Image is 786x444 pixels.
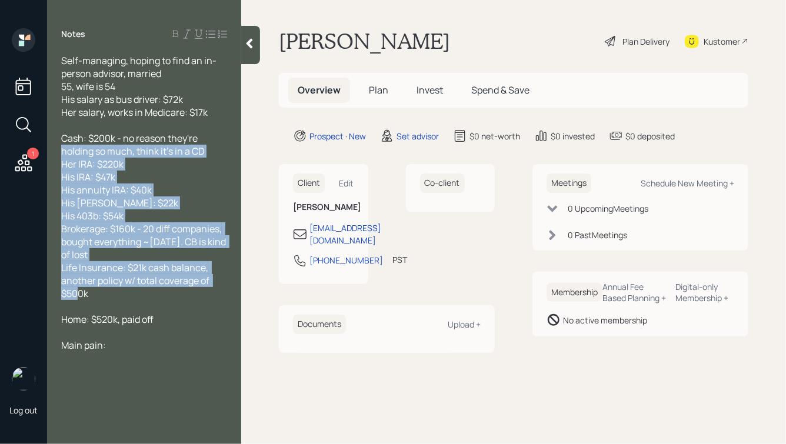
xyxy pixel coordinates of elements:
[641,178,734,189] div: Schedule New Meeting +
[625,130,675,142] div: $0 deposited
[9,405,38,416] div: Log out
[547,173,591,193] h6: Meetings
[448,319,481,330] div: Upload +
[369,84,388,96] span: Plan
[471,84,529,96] span: Spend & Save
[563,314,647,326] div: No active membership
[293,202,354,212] h6: [PERSON_NAME]
[547,283,602,302] h6: Membership
[339,178,354,189] div: Edit
[704,35,740,48] div: Kustomer
[12,367,35,390] img: hunter_neumayer.jpg
[397,130,439,142] div: Set advisor
[61,54,217,119] span: Self-managing, hoping to find an in-person advisor, married 55, wife is 54 His salary as bus driv...
[61,313,154,326] span: Home: $520k, paid off
[602,281,667,303] div: Annual Fee Based Planning +
[469,130,520,142] div: $0 net-worth
[293,173,325,193] h6: Client
[676,281,734,303] div: Digital-only Membership +
[551,130,595,142] div: $0 invested
[568,202,648,215] div: 0 Upcoming Meeting s
[293,315,346,334] h6: Documents
[417,84,443,96] span: Invest
[622,35,670,48] div: Plan Delivery
[61,28,85,40] label: Notes
[568,229,627,241] div: 0 Past Meeting s
[279,28,450,54] h1: [PERSON_NAME]
[420,173,465,193] h6: Co-client
[392,253,407,266] div: PST
[309,254,383,266] div: [PHONE_NUMBER]
[27,148,39,159] div: 1
[61,132,228,300] span: Cash: $200k - no reason they're holding so much, think it's in a CD Her IRA: $220k His IRA: $47k ...
[309,222,381,246] div: [EMAIL_ADDRESS][DOMAIN_NAME]
[309,130,366,142] div: Prospect · New
[298,84,341,96] span: Overview
[61,339,106,352] span: Main pain:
